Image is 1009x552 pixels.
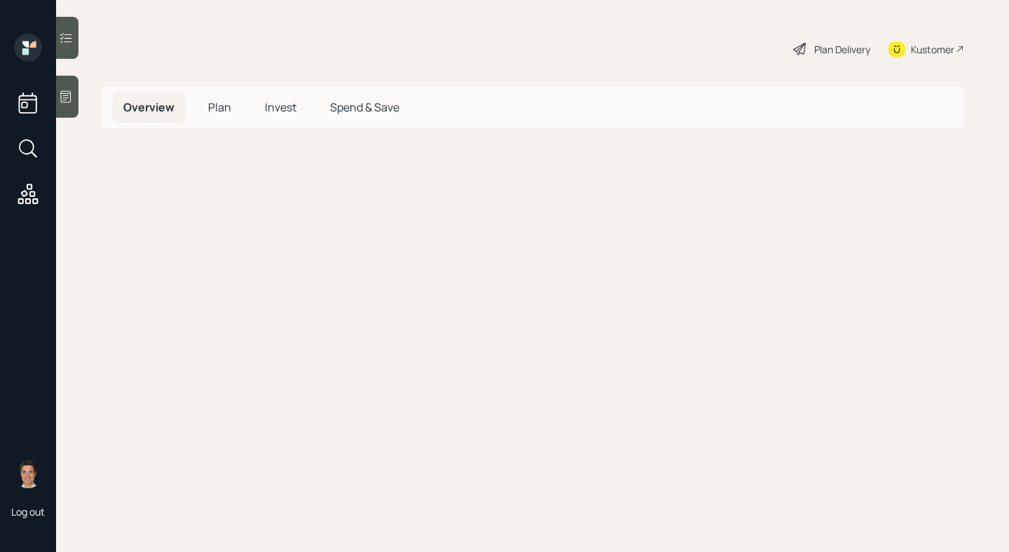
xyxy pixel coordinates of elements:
[14,460,42,488] img: tyler-end-headshot.png
[208,99,231,115] span: Plan
[265,99,296,115] span: Invest
[911,42,954,57] div: Kustomer
[330,99,399,115] span: Spend & Save
[814,42,870,57] div: Plan Delivery
[123,99,174,115] span: Overview
[11,505,45,518] div: Log out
